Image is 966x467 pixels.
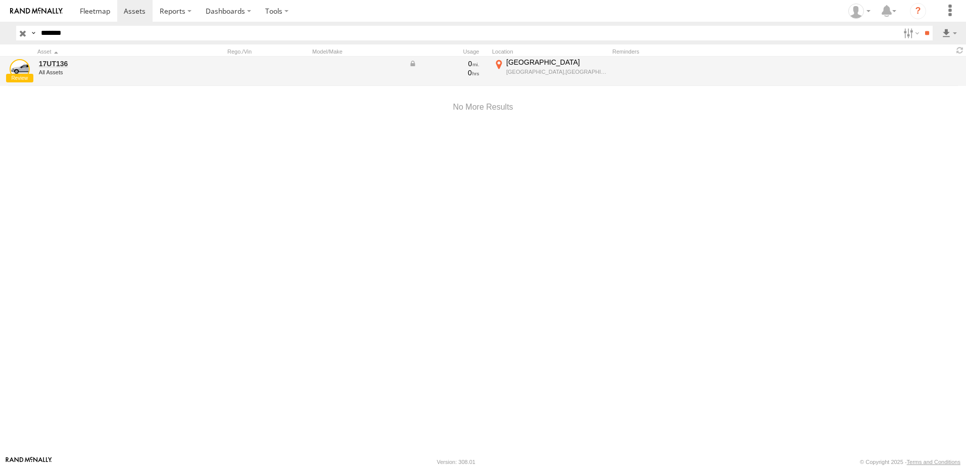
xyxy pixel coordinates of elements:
label: Search Filter Options [899,26,921,40]
i: ? [910,3,926,19]
div: Model/Make [312,48,403,55]
div: Data from Vehicle CANbus [409,59,479,68]
div: [GEOGRAPHIC_DATA],[GEOGRAPHIC_DATA] [506,68,607,75]
div: Joe Romo [845,4,874,19]
label: Click to View Current Location [492,58,608,85]
div: Version: 308.01 [437,459,475,465]
a: Visit our Website [6,457,52,467]
a: Terms and Conditions [907,459,960,465]
span: Refresh [954,45,966,55]
div: Location [492,48,608,55]
label: Search Query [29,26,37,40]
img: rand-logo.svg [10,8,63,15]
div: undefined [39,69,177,75]
label: Export results as... [941,26,958,40]
a: 17UT136 [39,59,177,68]
div: Usage [407,48,488,55]
a: View Asset Details [10,59,30,79]
div: 0 [409,68,479,77]
div: [GEOGRAPHIC_DATA] [506,58,607,67]
div: Rego./Vin [227,48,308,55]
div: Reminders [612,48,774,55]
div: © Copyright 2025 - [860,459,960,465]
div: Click to Sort [37,48,179,55]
